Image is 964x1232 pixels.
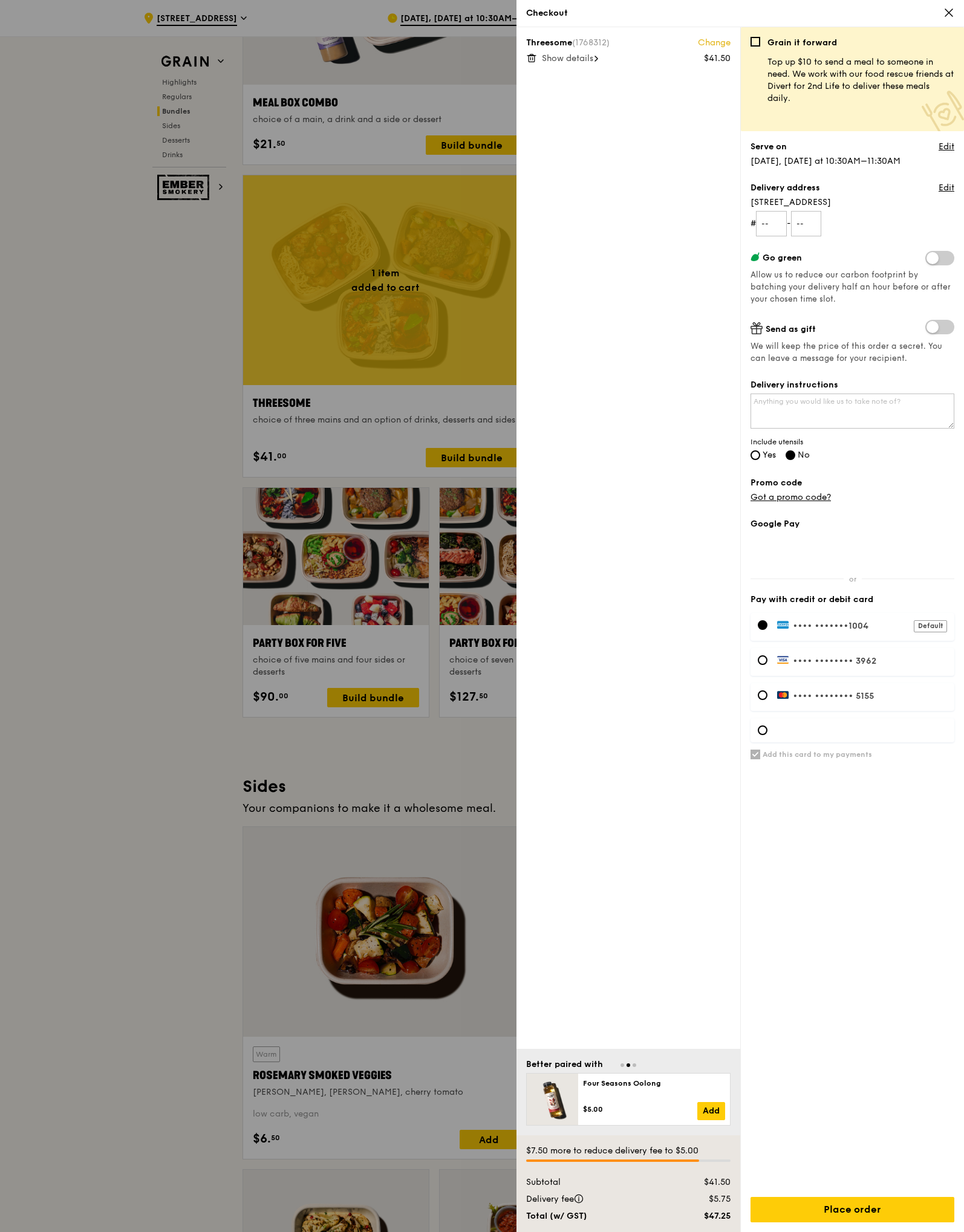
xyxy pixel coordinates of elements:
span: Go to slide 1 [620,1063,624,1067]
label: Delivery address [751,182,820,194]
div: Threesome [526,37,731,49]
span: •••• •••• [793,656,834,666]
span: Send as gift [766,324,816,334]
label: Pay with credit or debit card [751,594,954,606]
span: •••• •••• [793,691,834,701]
p: Top up $10 to send a meal to someone in need. We work with our food rescue friends at Divert for ... [767,56,954,105]
label: •••• 5155 [777,690,947,701]
span: Go to slide 3 [633,1063,636,1067]
input: Unit [791,211,822,236]
input: Floor [756,211,787,236]
div: Checkout [526,7,954,19]
div: Delivery fee [519,1193,665,1205]
b: Grain it forward [767,37,837,48]
h6: Add this card to my payments [763,750,872,759]
span: Go to slide 2 [627,1063,630,1067]
img: Meal donation [922,91,964,134]
span: [STREET_ADDRESS] [751,196,954,209]
a: Edit [939,182,954,194]
label: Promo code [751,477,954,489]
div: $47.25 [665,1210,738,1222]
span: (1768312) [572,37,610,48]
input: Add this card to my payments [751,750,760,759]
div: $7.50 more to reduce delivery fee to $5.00 [526,1145,731,1157]
div: $41.50 [665,1176,738,1188]
span: We will keep the price of this order a secret. You can leave a message for your recipient. [751,340,954,365]
img: Payment by Visa [777,655,790,664]
span: Include utensils [751,437,954,447]
div: $41.50 [704,53,731,65]
span: Yes [763,450,776,460]
iframe: Secure card payment input frame [777,725,947,735]
label: •1004 [777,620,947,631]
label: Delivery instructions [751,379,954,391]
label: Serve on [751,141,787,153]
img: Payment by MasterCard [777,690,790,699]
div: Four Seasons Oolong [583,1078,725,1088]
form: # - [751,211,954,236]
a: Edit [939,141,954,153]
a: Add [697,1102,725,1120]
div: $5.00 [583,1104,697,1114]
div: $5.75 [665,1193,738,1205]
iframe: Secure payment button frame [751,537,954,564]
a: Change [698,37,731,49]
input: Yes [751,450,760,460]
div: Subtotal [519,1176,665,1188]
span: •••• •••••• [793,621,844,631]
div: Better paired with [526,1059,603,1071]
div: Default [914,620,947,632]
div: Total (w/ GST) [519,1210,665,1222]
span: Show details [542,53,593,63]
label: •••• 3962 [777,655,947,666]
span: No [798,450,810,460]
span: [DATE], [DATE] at 10:30AM–11:30AM [751,156,900,166]
input: Place order [751,1197,954,1222]
img: Payment by AMEX [777,620,790,629]
input: No [786,450,795,460]
span: Go green [763,253,802,263]
a: Got a promo code? [751,492,831,502]
span: Allow us to reduce our carbon footprint by batching your delivery half an hour before or after yo... [751,270,951,304]
label: Google Pay [751,518,954,530]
